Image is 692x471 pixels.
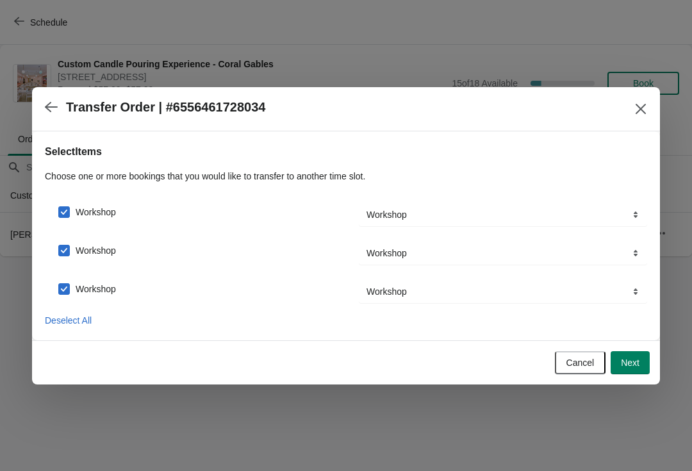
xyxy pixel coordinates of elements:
[45,144,647,160] h2: Select Items
[40,309,97,332] button: Deselect All
[629,97,652,120] button: Close
[45,170,647,183] p: Choose one or more bookings that you would like to transfer to another time slot.
[66,100,265,115] h2: Transfer Order | #6556461728034
[555,351,606,374] button: Cancel
[76,283,116,295] span: Workshop
[566,358,595,368] span: Cancel
[76,244,116,257] span: Workshop
[621,358,639,368] span: Next
[611,351,650,374] button: Next
[76,206,116,219] span: Workshop
[45,315,92,326] span: Deselect All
